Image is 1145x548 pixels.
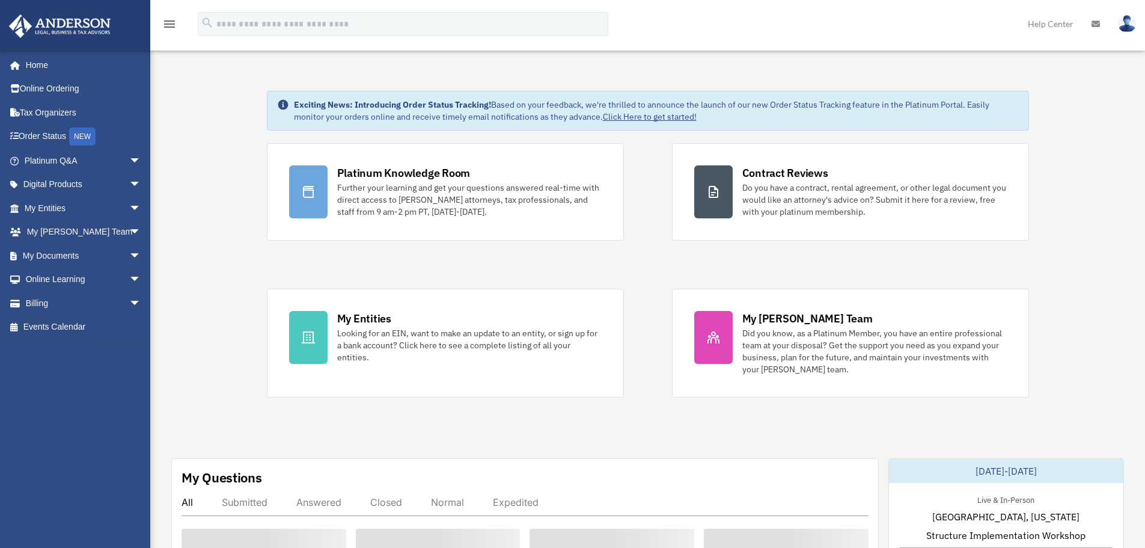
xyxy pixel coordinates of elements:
a: Contract Reviews Do you have a contract, rental agreement, or other legal document you would like... [672,143,1029,241]
a: Click Here to get started! [603,111,697,122]
div: My [PERSON_NAME] Team [742,311,873,326]
span: arrow_drop_down [129,291,153,316]
img: User Pic [1118,15,1136,32]
i: search [201,16,214,29]
a: My [PERSON_NAME] Teamarrow_drop_down [8,220,159,244]
span: arrow_drop_down [129,220,153,245]
span: arrow_drop_down [129,196,153,221]
i: menu [162,17,177,31]
div: Submitted [222,496,267,508]
div: All [182,496,193,508]
a: Digital Productsarrow_drop_down [8,173,159,197]
strong: Exciting News: Introducing Order Status Tracking! [294,99,491,110]
a: My Entitiesarrow_drop_down [8,196,159,220]
div: Platinum Knowledge Room [337,165,471,180]
a: Tax Organizers [8,100,159,125]
a: Home [8,53,153,77]
div: Do you have a contract, rental agreement, or other legal document you would like an attorney's ad... [742,182,1007,218]
div: Closed [370,496,402,508]
div: NEW [69,128,96,146]
div: Contract Reviews [742,165,828,180]
span: arrow_drop_down [129,268,153,292]
a: Online Ordering [8,77,159,101]
div: Did you know, as a Platinum Member, you have an entire professional team at your disposal? Get th... [742,327,1007,375]
div: Further your learning and get your questions answered real-time with direct access to [PERSON_NAM... [337,182,602,218]
a: Online Learningarrow_drop_down [8,268,159,292]
span: [GEOGRAPHIC_DATA], [US_STATE] [932,510,1079,524]
a: Events Calendar [8,315,159,339]
a: My Documentsarrow_drop_down [8,244,159,268]
div: My Questions [182,469,262,487]
span: arrow_drop_down [129,244,153,268]
div: Based on your feedback, we're thrilled to announce the launch of our new Order Status Tracking fe... [294,99,1019,123]
div: Expedited [493,496,539,508]
div: My Entities [337,311,391,326]
div: Answered [296,496,341,508]
span: Structure Implementation Workshop [926,528,1085,543]
div: Live & In-Person [968,493,1044,505]
a: My Entities Looking for an EIN, want to make an update to an entity, or sign up for a bank accoun... [267,289,624,398]
a: Platinum Knowledge Room Further your learning and get your questions answered real-time with dire... [267,143,624,241]
img: Anderson Advisors Platinum Portal [5,14,114,38]
div: Looking for an EIN, want to make an update to an entity, or sign up for a bank account? Click her... [337,327,602,363]
a: Billingarrow_drop_down [8,291,159,315]
a: Order StatusNEW [8,125,159,149]
div: Normal [431,496,464,508]
div: [DATE]-[DATE] [889,459,1123,483]
a: Platinum Q&Aarrow_drop_down [8,149,159,173]
span: arrow_drop_down [129,149,153,173]
a: menu [162,21,177,31]
span: arrow_drop_down [129,173,153,197]
a: My [PERSON_NAME] Team Did you know, as a Platinum Member, you have an entire professional team at... [672,289,1029,398]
